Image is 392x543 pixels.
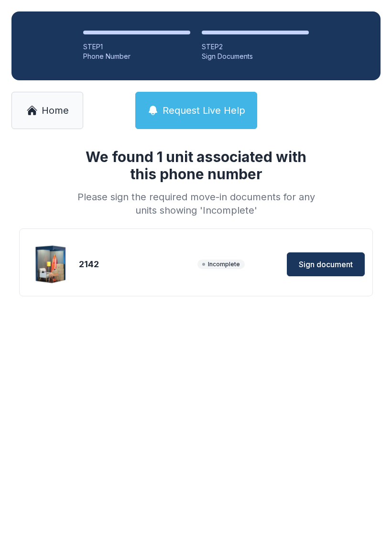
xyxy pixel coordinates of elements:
span: Request Live Help [163,104,245,117]
div: Please sign the required move-in documents for any units showing 'Incomplete' [74,190,318,217]
h1: We found 1 unit associated with this phone number [74,148,318,183]
span: Home [42,104,69,117]
div: Sign Documents [202,52,309,61]
div: STEP 1 [83,42,190,52]
span: Incomplete [197,260,245,269]
div: 2142 [79,258,194,271]
div: Phone Number [83,52,190,61]
div: STEP 2 [202,42,309,52]
span: Sign document [299,259,353,270]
